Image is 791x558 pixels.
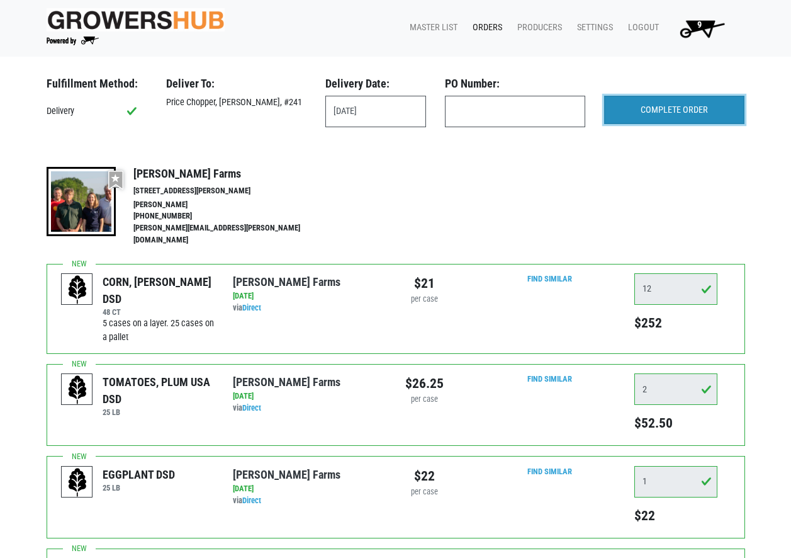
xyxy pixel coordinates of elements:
[405,466,444,486] div: $22
[62,374,93,406] img: placeholder-variety-43d6402dacf2d531de610a020419775a.svg
[325,77,426,91] h3: Delivery Date:
[634,273,717,305] input: Qty
[405,486,444,498] div: per case
[103,466,175,483] div: EGGPLANT DSD
[103,307,214,317] h6: 48 CT
[133,185,327,197] li: [STREET_ADDRESS][PERSON_NAME]
[634,466,717,498] input: Qty
[133,199,327,211] li: [PERSON_NAME]
[463,16,507,40] a: Orders
[103,318,214,343] span: 5 cases on a layer. 25 cases on a pallet
[103,483,175,493] h6: 25 LB
[405,394,444,406] div: per case
[697,20,702,30] span: 9
[527,274,572,283] a: Find Similar
[242,496,261,505] a: Direct
[618,16,664,40] a: Logout
[325,96,426,127] input: Select Date
[567,16,618,40] a: Settings
[233,468,340,481] a: [PERSON_NAME] Farms
[634,508,717,524] h5: $22
[604,96,744,125] input: COMPLETE ORDER
[405,373,444,394] div: $26.25
[233,290,386,302] div: [DATE]
[634,373,717,405] input: Qty
[47,37,99,45] img: Powered by Big Wheelbarrow
[103,373,214,407] div: TOMATOES, PLUM USA DSD
[507,16,567,40] a: Producers
[157,96,316,110] div: Price Chopper, [PERSON_NAME], #241
[634,315,717,331] h5: $252
[674,16,730,41] img: Cart
[166,77,306,91] h3: Deliver To:
[242,303,261,312] a: Direct
[233,495,386,507] div: via
[133,222,327,246] li: [PERSON_NAME][EMAIL_ADDRESS][PERSON_NAME][DOMAIN_NAME]
[47,167,116,236] img: thumbnail-8a08f3346781c529aa742b86dead986c.jpg
[133,210,327,222] li: [PHONE_NUMBER]
[233,402,386,414] div: via
[47,8,225,31] img: original-fc7597fdc6adbb9d0e2ae620e786d1a2.jpg
[233,483,386,495] div: [DATE]
[445,77,585,91] h3: PO Number:
[103,407,214,417] h6: 25 LB
[405,293,444,305] div: per case
[233,302,386,314] div: via
[527,374,572,384] a: Find Similar
[664,16,735,41] a: 9
[47,77,147,91] h3: Fulfillment Method:
[62,467,93,498] img: placeholder-variety-43d6402dacf2d531de610a020419775a.svg
[103,273,214,307] div: CORN, [PERSON_NAME] DSD
[242,403,261,413] a: Direct
[634,415,717,431] h5: $52.50
[527,467,572,476] a: Find Similar
[400,16,463,40] a: Master List
[62,274,93,305] img: placeholder-variety-43d6402dacf2d531de610a020419775a.svg
[233,390,386,402] div: [DATE]
[133,167,327,181] h4: [PERSON_NAME] Farms
[405,273,444,293] div: $21
[233,275,340,288] a: [PERSON_NAME] Farms
[233,375,340,389] a: [PERSON_NAME] Farms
